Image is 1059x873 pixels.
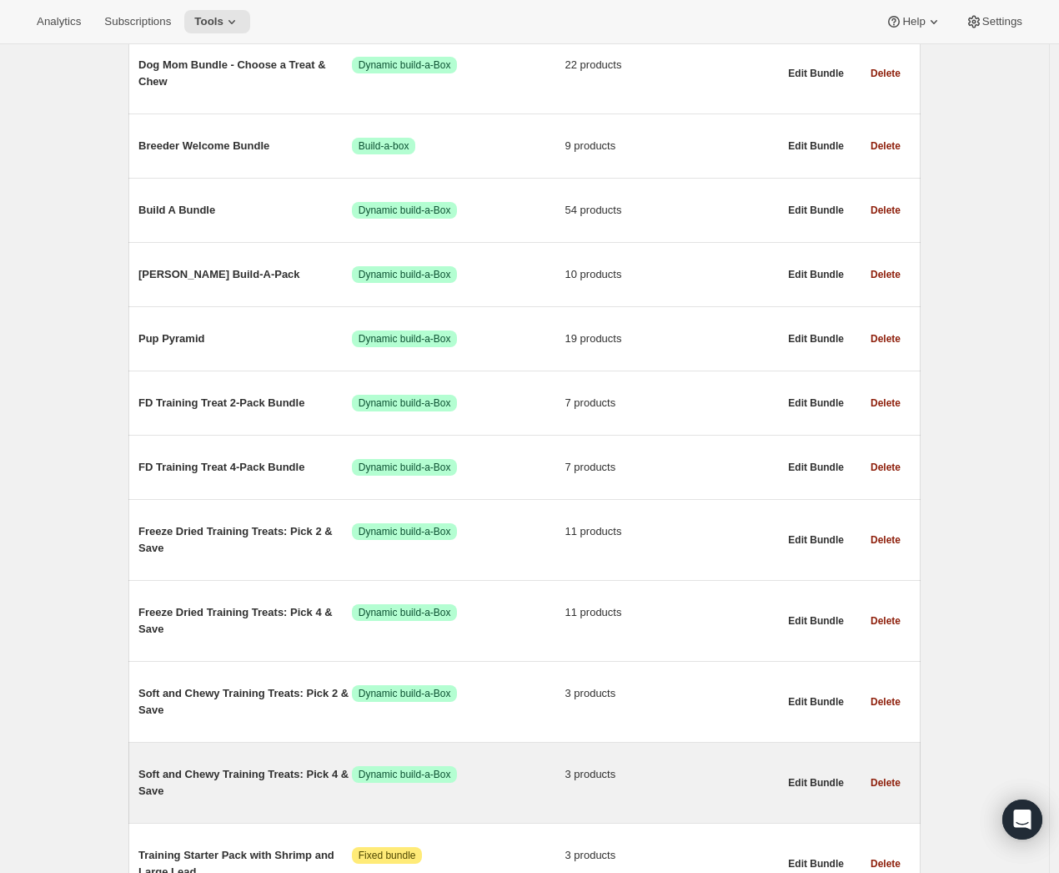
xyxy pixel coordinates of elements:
[359,204,451,217] span: Dynamic build-a-Box
[359,461,451,474] span: Dynamic build-a-Box
[861,263,911,286] button: Delete
[778,690,854,714] button: Edit Bundle
[565,331,779,347] span: 19 products
[359,525,451,538] span: Dynamic build-a-Box
[861,690,911,714] button: Delete
[138,766,352,800] span: Soft and Chewy Training Treats: Pick 4 & Save
[565,685,779,702] span: 3 products
[876,10,951,33] button: Help
[871,268,901,281] span: Delete
[37,15,81,28] span: Analytics
[788,461,844,474] span: Edit Bundle
[861,134,911,158] button: Delete
[778,327,854,351] button: Edit Bundle
[871,204,901,217] span: Delete
[871,67,901,80] span: Delete
[359,606,451,619] span: Dynamic build-a-Box
[138,331,352,347] span: Pup Pyramid
[778,199,854,222] button: Edit Bundle
[359,687,451,700] span: Dynamic build-a-Box
[359,768,451,781] span: Dynamic build-a-Box
[138,202,352,219] span: Build A Bundle
[902,15,925,28] span: Help
[359,332,451,346] span: Dynamic build-a-Box
[138,138,352,154] span: Breeder Welcome Bundle
[565,395,779,411] span: 7 products
[778,62,854,85] button: Edit Bundle
[184,10,250,33] button: Tools
[778,528,854,552] button: Edit Bundle
[871,776,901,790] span: Delete
[861,199,911,222] button: Delete
[861,391,911,415] button: Delete
[778,771,854,795] button: Edit Bundle
[138,604,352,638] span: Freeze Dried Training Treats: Pick 4 & Save
[788,776,844,790] span: Edit Bundle
[788,204,844,217] span: Edit Bundle
[138,523,352,557] span: Freeze Dried Training Treats: Pick 2 & Save
[788,268,844,281] span: Edit Bundle
[788,695,844,709] span: Edit Bundle
[861,771,911,795] button: Delete
[565,57,779,73] span: 22 products
[871,614,901,628] span: Delete
[861,528,911,552] button: Delete
[788,614,844,628] span: Edit Bundle
[94,10,181,33] button: Subscriptions
[778,263,854,286] button: Edit Bundle
[359,58,451,72] span: Dynamic build-a-Box
[138,57,352,90] span: Dog Mom Bundle - Choose a Treat & Chew
[565,459,779,476] span: 7 products
[778,609,854,633] button: Edit Bundle
[565,766,779,783] span: 3 products
[565,202,779,219] span: 54 products
[1002,800,1042,840] div: Open Intercom Messenger
[871,857,901,870] span: Delete
[565,138,779,154] span: 9 products
[359,139,409,153] span: Build-a-box
[138,395,352,411] span: FD Training Treat 2-Pack Bundle
[778,456,854,479] button: Edit Bundle
[861,609,911,633] button: Delete
[104,15,171,28] span: Subscriptions
[788,332,844,346] span: Edit Bundle
[956,10,1032,33] button: Settings
[138,685,352,719] span: Soft and Chewy Training Treats: Pick 2 & Save
[565,604,779,621] span: 11 products
[861,327,911,351] button: Delete
[565,523,779,540] span: 11 products
[788,857,844,870] span: Edit Bundle
[565,266,779,283] span: 10 products
[871,695,901,709] span: Delete
[871,139,901,153] span: Delete
[788,139,844,153] span: Edit Bundle
[778,134,854,158] button: Edit Bundle
[194,15,223,28] span: Tools
[982,15,1022,28] span: Settings
[788,67,844,80] span: Edit Bundle
[861,456,911,479] button: Delete
[565,847,779,864] span: 3 products
[359,849,416,862] span: Fixed bundle
[871,533,901,547] span: Delete
[359,268,451,281] span: Dynamic build-a-Box
[359,396,451,410] span: Dynamic build-a-Box
[138,459,352,476] span: FD Training Treat 4-Pack Bundle
[861,62,911,85] button: Delete
[778,391,854,415] button: Edit Bundle
[871,461,901,474] span: Delete
[788,533,844,547] span: Edit Bundle
[871,396,901,410] span: Delete
[138,266,352,283] span: [PERSON_NAME] Build-A-Pack
[27,10,91,33] button: Analytics
[871,332,901,346] span: Delete
[788,396,844,410] span: Edit Bundle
